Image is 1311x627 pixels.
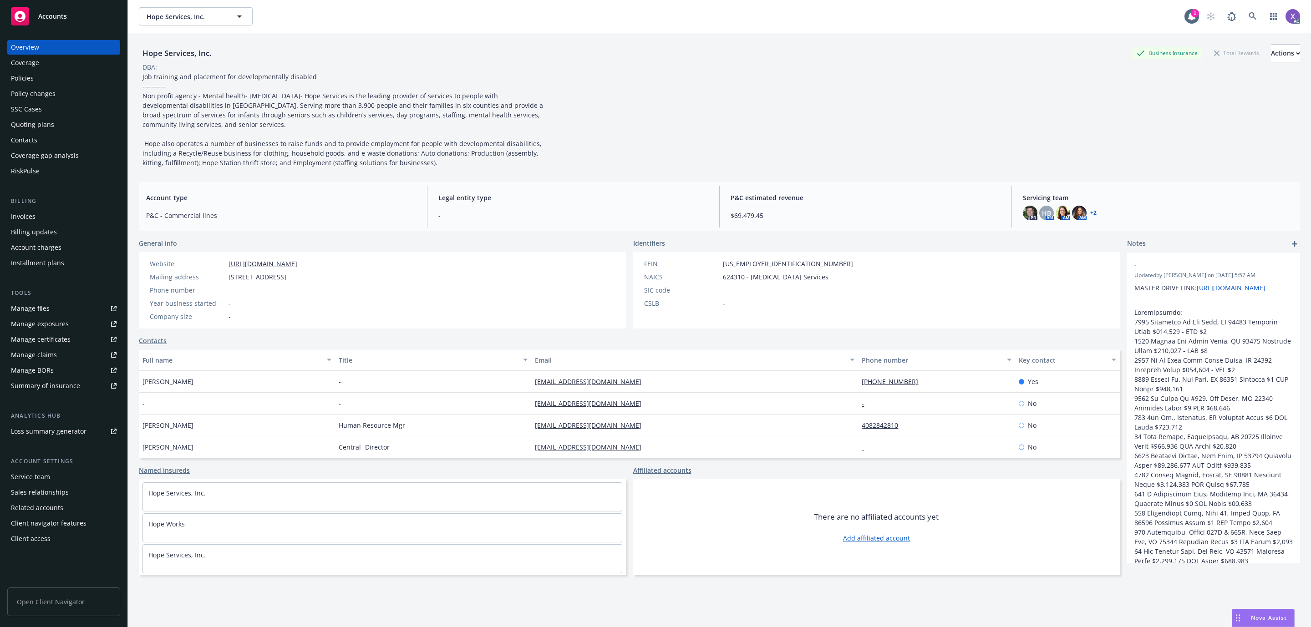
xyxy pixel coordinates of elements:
span: - [1134,260,1269,270]
div: Billing updates [11,225,57,239]
div: Business Insurance [1132,47,1202,59]
span: 624310 - [MEDICAL_DATA] Services [723,272,828,282]
a: Add affiliated account [843,533,910,543]
span: - [438,211,708,220]
span: HB [1042,208,1051,218]
div: 1 [1191,9,1199,17]
button: Full name [139,349,335,371]
a: Report a Bug [1223,7,1241,25]
div: Mailing address [150,272,225,282]
span: Manage exposures [7,317,120,331]
div: Policy changes [11,86,56,101]
a: Named insureds [139,465,190,475]
span: - [339,377,341,386]
span: There are no affiliated accounts yet [814,511,939,522]
span: General info [139,238,177,248]
span: Hope Services, Inc. [147,12,225,21]
div: Analytics hub [7,411,120,420]
span: No [1028,442,1037,452]
a: Policy changes [7,86,120,101]
button: Actions [1271,44,1300,62]
div: Drag to move [1232,609,1244,627]
button: Key contact [1015,349,1120,371]
div: Manage exposures [11,317,69,331]
div: FEIN [644,259,719,268]
div: Billing [7,197,120,206]
div: Hope Services, Inc. [139,47,215,59]
span: - [142,399,145,408]
a: Related accounts [7,501,120,515]
span: Central- Director [339,442,390,452]
span: Notes [1127,238,1146,249]
span: - [229,298,231,308]
span: $69,479.45 [731,211,1001,220]
a: 4082842810 [862,421,905,430]
div: Coverage [11,56,39,70]
a: Manage BORs [7,363,120,378]
span: - [723,285,725,295]
img: photo [1286,9,1300,24]
span: No [1028,399,1037,408]
div: RiskPulse [11,164,40,178]
a: [URL][DOMAIN_NAME] [1197,283,1265,292]
div: Overview [11,40,39,55]
div: Summary of insurance [11,379,80,393]
div: Email [535,355,844,365]
div: Sales relationships [11,485,69,500]
button: Hope Services, Inc. [139,7,253,25]
a: Account charges [7,240,120,255]
span: [PERSON_NAME] [142,420,193,430]
div: Client navigator features [11,516,86,531]
a: Overview [7,40,120,55]
div: Full name [142,355,321,365]
div: Account settings [7,457,120,466]
div: DBA: - [142,62,159,72]
a: Service team [7,470,120,484]
a: Policies [7,71,120,86]
div: Tools [7,288,120,298]
a: Summary of insurance [7,379,120,393]
div: CSLB [644,298,719,308]
a: Loss summary generator [7,424,120,439]
span: [US_EMPLOYER_IDENTIFICATION_NUMBER] [723,259,853,268]
div: SSC Cases [11,102,42,116]
a: [EMAIL_ADDRESS][DOMAIN_NAME] [535,377,649,386]
a: [URL][DOMAIN_NAME] [229,259,297,268]
a: [PHONE_NUMBER] [862,377,925,386]
a: Hope Works [148,520,185,528]
span: - [339,399,341,408]
div: Year business started [150,298,225,308]
div: Contacts [11,133,37,147]
div: NAICS [644,272,719,282]
div: SIC code [644,285,719,295]
div: Website [150,259,225,268]
span: Account type [146,193,416,202]
div: Coverage gap analysis [11,148,79,163]
a: [EMAIL_ADDRESS][DOMAIN_NAME] [535,399,649,408]
a: - [862,443,871,451]
div: Manage certificates [11,332,71,347]
a: Billing updates [7,225,120,239]
button: Nova Assist [1232,609,1295,627]
a: Quoting plans [7,117,120,132]
div: Manage files [11,301,50,316]
img: photo [1023,206,1037,220]
a: Sales relationships [7,485,120,500]
span: Servicing team [1023,193,1293,202]
a: +2 [1090,210,1097,216]
img: photo [1072,206,1087,220]
a: [EMAIL_ADDRESS][DOMAIN_NAME] [535,443,649,451]
a: Contacts [139,336,167,345]
a: SSC Cases [7,102,120,116]
a: [EMAIL_ADDRESS][DOMAIN_NAME] [535,421,649,430]
div: Manage claims [11,348,57,362]
a: Manage files [7,301,120,316]
a: Hope Services, Inc. [148,551,206,559]
a: Client navigator features [7,516,120,531]
a: Manage claims [7,348,120,362]
button: Title [335,349,531,371]
span: No [1028,420,1037,430]
a: RiskPulse [7,164,120,178]
a: Hope Services, Inc. [148,489,206,497]
div: Company size [150,312,225,321]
